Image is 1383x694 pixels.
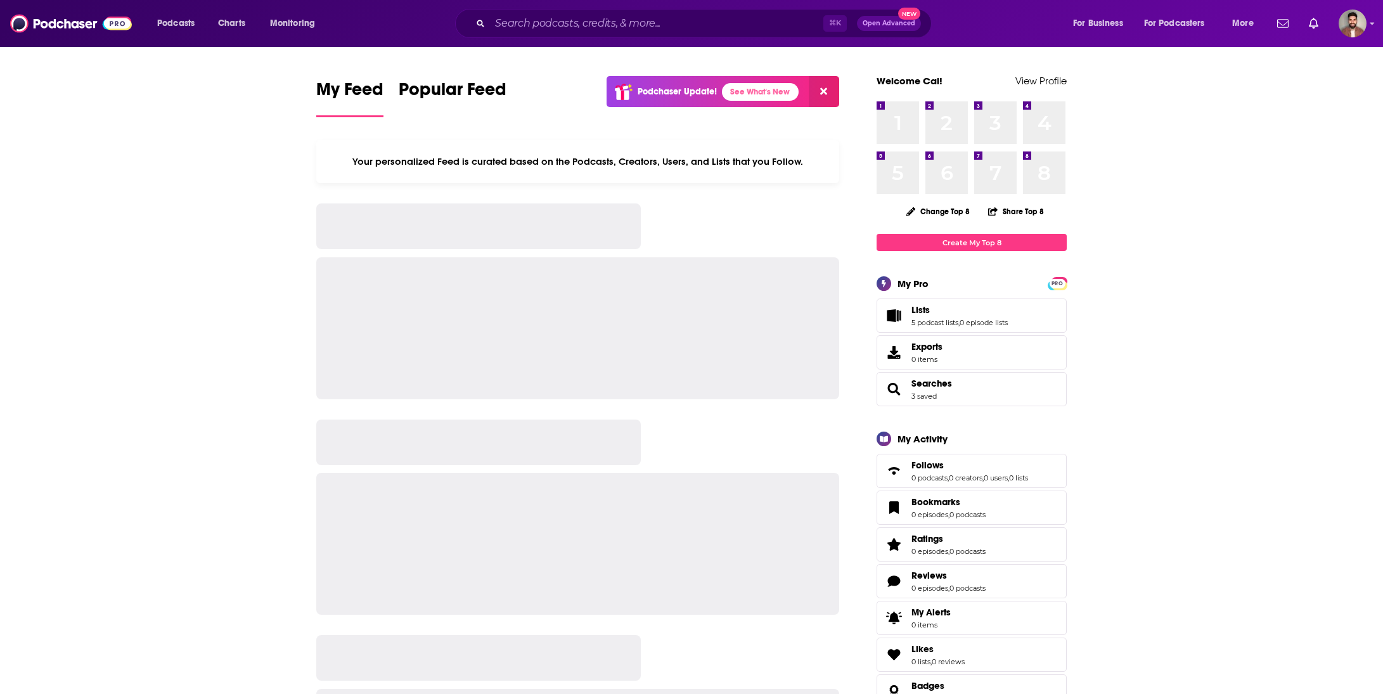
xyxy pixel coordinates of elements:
[911,607,951,618] span: My Alerts
[911,304,1008,316] a: Lists
[881,307,906,325] a: Lists
[157,15,195,32] span: Podcasts
[877,454,1067,488] span: Follows
[399,79,506,117] a: Popular Feed
[1339,10,1367,37] button: Show profile menu
[982,473,984,482] span: ,
[1144,15,1205,32] span: For Podcasters
[270,15,315,32] span: Monitoring
[1008,473,1009,482] span: ,
[949,547,986,556] a: 0 podcasts
[877,491,1067,525] span: Bookmarks
[399,79,506,108] span: Popular Feed
[911,547,948,556] a: 0 episodes
[987,199,1045,224] button: Share Top 8
[911,643,965,655] a: Likes
[722,83,799,101] a: See What's New
[316,79,383,117] a: My Feed
[148,13,211,34] button: open menu
[10,11,132,35] img: Podchaser - Follow, Share and Rate Podcasts
[911,473,948,482] a: 0 podcasts
[1232,15,1254,32] span: More
[911,533,943,544] span: Ratings
[911,341,942,352] span: Exports
[911,304,930,316] span: Lists
[930,657,932,666] span: ,
[911,680,944,691] span: Badges
[949,473,982,482] a: 0 creators
[316,79,383,108] span: My Feed
[898,8,921,20] span: New
[877,299,1067,333] span: Lists
[1223,13,1270,34] button: open menu
[881,499,906,517] a: Bookmarks
[911,570,986,581] a: Reviews
[638,86,717,97] p: Podchaser Update!
[1064,13,1139,34] button: open menu
[823,15,847,32] span: ⌘ K
[1050,278,1065,288] a: PRO
[877,601,1067,635] a: My Alerts
[897,433,948,445] div: My Activity
[877,234,1067,251] a: Create My Top 8
[911,643,934,655] span: Likes
[261,13,331,34] button: open menu
[911,584,948,593] a: 0 episodes
[1050,279,1065,288] span: PRO
[932,657,965,666] a: 0 reviews
[881,536,906,553] a: Ratings
[863,20,915,27] span: Open Advanced
[881,380,906,398] a: Searches
[881,572,906,590] a: Reviews
[948,510,949,519] span: ,
[316,140,839,183] div: Your personalized Feed is curated based on the Podcasts, Creators, Users, and Lists that you Follow.
[877,527,1067,562] span: Ratings
[877,638,1067,672] span: Likes
[877,75,942,87] a: Welcome Cal!
[911,510,948,519] a: 0 episodes
[467,9,944,38] div: Search podcasts, credits, & more...
[210,13,253,34] a: Charts
[911,378,952,389] a: Searches
[857,16,921,31] button: Open AdvancedNew
[911,459,944,471] span: Follows
[1339,10,1367,37] img: User Profile
[948,473,949,482] span: ,
[949,584,986,593] a: 0 podcasts
[1009,473,1028,482] a: 0 lists
[490,13,823,34] input: Search podcasts, credits, & more...
[949,510,986,519] a: 0 podcasts
[948,584,949,593] span: ,
[911,496,986,508] a: Bookmarks
[911,620,951,629] span: 0 items
[948,547,949,556] span: ,
[960,318,1008,327] a: 0 episode lists
[1272,13,1294,34] a: Show notifications dropdown
[877,335,1067,369] a: Exports
[958,318,960,327] span: ,
[1339,10,1367,37] span: Logged in as calmonaghan
[1073,15,1123,32] span: For Business
[877,372,1067,406] span: Searches
[911,355,942,364] span: 0 items
[899,203,977,219] button: Change Top 8
[911,459,1028,471] a: Follows
[1136,13,1223,34] button: open menu
[218,15,245,32] span: Charts
[881,609,906,627] span: My Alerts
[911,570,947,581] span: Reviews
[911,533,986,544] a: Ratings
[877,564,1067,598] span: Reviews
[911,680,950,691] a: Badges
[881,646,906,664] a: Likes
[911,496,960,508] span: Bookmarks
[1304,13,1323,34] a: Show notifications dropdown
[897,278,929,290] div: My Pro
[1015,75,1067,87] a: View Profile
[881,462,906,480] a: Follows
[881,344,906,361] span: Exports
